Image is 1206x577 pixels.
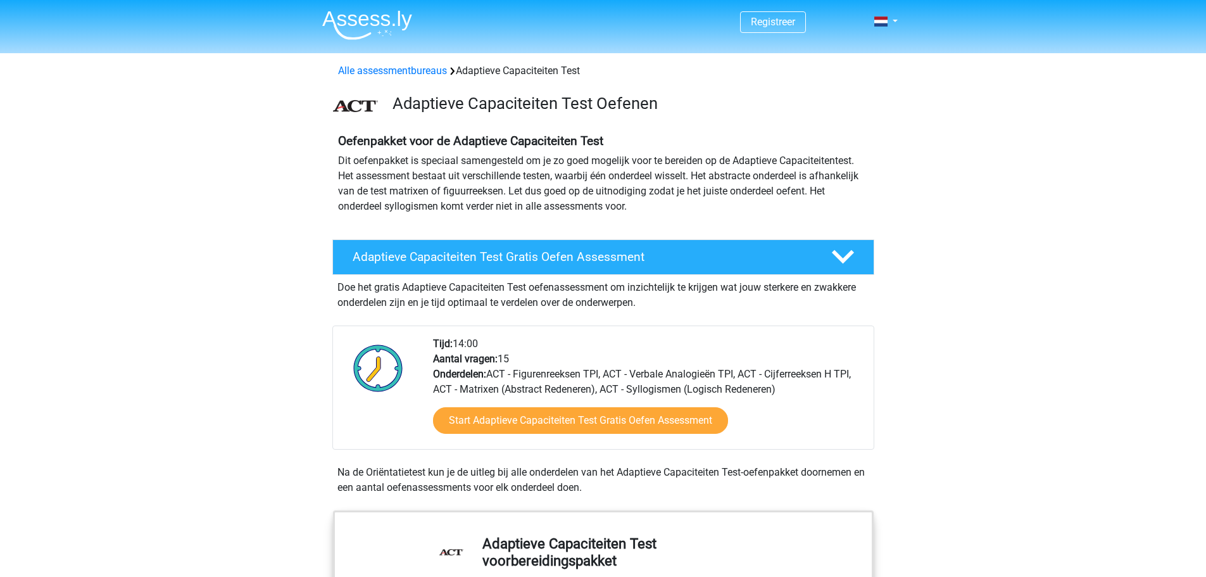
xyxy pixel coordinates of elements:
[393,94,864,113] h3: Adaptieve Capaciteiten Test Oefenen
[751,16,795,28] a: Registreer
[332,275,874,310] div: Doe het gratis Adaptieve Capaciteiten Test oefenassessment om inzichtelijk te krijgen wat jouw st...
[332,465,874,495] div: Na de Oriëntatietest kun je de uitleg bij alle onderdelen van het Adaptieve Capaciteiten Test-oef...
[338,65,447,77] a: Alle assessmentbureaus
[322,10,412,40] img: Assessly
[424,336,873,449] div: 14:00 15 ACT - Figurenreeksen TPI, ACT - Verbale Analogieën TPI, ACT - Cijferreeksen H TPI, ACT -...
[433,407,728,434] a: Start Adaptieve Capaciteiten Test Gratis Oefen Assessment
[338,153,869,214] p: Dit oefenpakket is speciaal samengesteld om je zo goed mogelijk voor te bereiden op de Adaptieve ...
[327,239,879,275] a: Adaptieve Capaciteiten Test Gratis Oefen Assessment
[333,100,378,112] img: ACT
[333,63,874,79] div: Adaptieve Capaciteiten Test
[433,368,486,380] b: Onderdelen:
[346,336,410,400] img: Klok
[353,250,811,264] h4: Adaptieve Capaciteiten Test Gratis Oefen Assessment
[433,353,498,365] b: Aantal vragen:
[338,134,603,148] b: Oefenpakket voor de Adaptieve Capaciteiten Test
[433,338,453,350] b: Tijd:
